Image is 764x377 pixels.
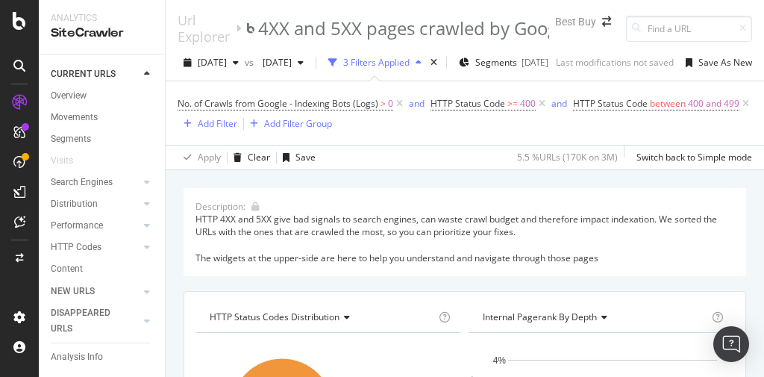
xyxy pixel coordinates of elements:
a: Segments [51,131,154,147]
input: Find a URL [626,16,752,42]
a: Visits [51,153,88,169]
a: Analysis Info [51,349,154,365]
div: times [428,55,440,70]
div: HTTP Codes [51,240,101,255]
div: Visits [51,153,73,169]
span: vs [245,56,257,69]
span: > [381,97,386,110]
div: Search Engines [51,175,113,190]
div: 5.5 % URLs ( 170K on 3M ) [517,151,618,163]
text: 4% [493,355,507,365]
div: Last modifications not saved [556,56,674,69]
div: Distribution [51,196,98,212]
a: Distribution [51,196,140,212]
button: Save As New [680,51,752,75]
button: Add Filter Group [244,115,332,133]
span: 2025 Jul. 22nd [257,56,292,69]
div: Clear [248,151,270,163]
a: Url Explorer [178,12,230,45]
a: CURRENT URLS [51,66,140,82]
span: Internal Pagerank by Depth [483,311,597,323]
h4: HTTP Status Codes Distribution [207,305,436,329]
a: NEW URLS [51,284,140,299]
a: Movements [51,110,154,125]
div: Add Filter Group [264,117,332,130]
button: Add Filter [178,115,237,133]
div: 3 Filters Applied [343,56,410,69]
div: NEW URLS [51,284,95,299]
span: Segments [475,56,517,69]
button: Clear [228,146,270,169]
div: Best Buy [555,14,596,29]
div: and [551,97,567,110]
div: Segments [51,131,91,147]
span: >= [507,97,518,110]
div: and [409,97,425,110]
div: Description: [195,200,245,213]
div: Open Intercom Messenger [713,326,749,362]
div: 4XX and 5XX pages crawled by Google [258,16,572,41]
div: Overview [51,88,87,104]
div: Apply [198,151,221,163]
span: between [650,97,686,110]
div: Analysis Info [51,349,103,365]
a: Content [51,261,154,277]
span: 400 [520,93,536,114]
div: SiteCrawler [51,25,153,42]
div: Save As New [698,56,752,69]
a: HTTP Codes [51,240,140,255]
button: [DATE] [178,51,245,75]
div: Movements [51,110,98,125]
button: and [551,96,567,110]
span: 2025 Sep. 2nd [198,56,227,69]
span: No. of Crawls from Google - Indexing Bots (Logs) [178,97,378,110]
div: arrow-right-arrow-left [602,16,611,27]
div: Content [51,261,83,277]
button: 3 Filters Applied [322,51,428,75]
div: [DATE] [522,56,548,69]
h4: Internal Pagerank by Depth [480,305,709,329]
a: Performance [51,218,140,234]
div: Analytics [51,12,153,25]
div: HTTP 4XX and 5XX give bad signals to search engines, can waste crawl budget and therefore impact ... [195,213,734,264]
div: Performance [51,218,103,234]
button: Switch back to Simple mode [630,146,752,169]
span: 0 [388,93,393,114]
button: Apply [178,146,221,169]
button: Save [277,146,316,169]
div: Add Filter [198,117,237,130]
div: Save [295,151,316,163]
div: CURRENT URLS [51,66,116,82]
button: Segments[DATE] [453,51,554,75]
div: DISAPPEARED URLS [51,305,126,337]
a: DISAPPEARED URLS [51,305,140,337]
span: HTTP Status Code [430,97,505,110]
span: HTTP Status Code [573,97,648,110]
a: Overview [51,88,154,104]
button: and [409,96,425,110]
span: HTTP Status Codes Distribution [210,311,339,323]
a: Search Engines [51,175,140,190]
span: 400 and 499 [688,93,739,114]
button: [DATE] [257,51,310,75]
div: Switch back to Simple mode [636,151,752,163]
